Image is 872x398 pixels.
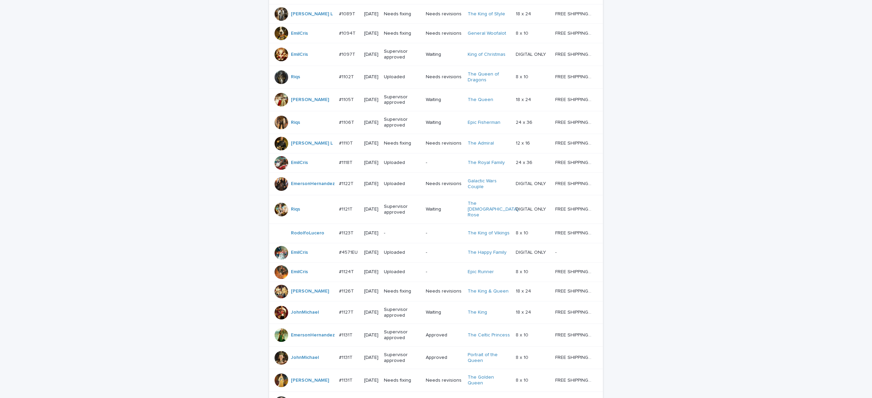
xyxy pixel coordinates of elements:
tr: [PERSON_NAME] #1105T#1105T [DATE]Supervisor approvedWaitingThe Queen 18 x 2418 x 24 FREE SHIPPING... [269,88,603,111]
p: DIGITAL ONLY [516,248,547,255]
a: Epic Fisherman [468,120,500,126]
p: Supervisor approved [384,117,420,128]
p: 18 x 24 [516,287,532,294]
p: #1097T [339,50,357,57]
p: Needs revisions [426,181,462,187]
p: Needs fixing [384,31,420,36]
p: 8 x 10 [516,29,530,36]
a: The King & Queen [468,288,509,294]
p: [DATE] [364,160,378,166]
a: The [DEMOGRAPHIC_DATA] Rose [468,201,518,218]
a: EmilCris [291,250,308,255]
a: [PERSON_NAME] L [291,11,333,17]
p: [DATE] [364,140,378,146]
p: 8 x 10 [516,73,530,80]
p: [DATE] [364,181,378,187]
p: 18 x 24 [516,308,532,315]
p: Supervisor approved [384,94,420,106]
p: FREE SHIPPING - preview in 1-2 business days, after your approval delivery will take 5-10 b.d. [555,229,593,236]
p: [DATE] [364,97,378,103]
p: [DATE] [364,378,378,383]
p: FREE SHIPPING - preview in 1-2 business days, after your approval delivery will take 5-10 b.d. [555,139,593,146]
tr: Riqs #1106T#1106T [DATE]Supervisor approvedWaitingEpic Fisherman 24 x 3624 x 36 FREE SHIPPING - p... [269,111,603,134]
p: Waiting [426,310,462,315]
tr: RodolfoLucero #1123T#1123T [DATE]--The King of Vikings 8 x 108 x 10 FREE SHIPPING - preview in 1-... [269,223,603,243]
p: 8 x 10 [516,331,530,338]
a: Riqs [291,206,300,212]
p: Needs fixing [384,288,420,294]
p: Supervisor approved [384,329,420,341]
tr: [PERSON_NAME] #1131T#1131T [DATE]Needs fixingNeeds revisionsThe Golden Queen 8 x 108 x 10 FREE SH... [269,369,603,392]
tr: EmilCris #4571EU#4571EU [DATE]Uploaded-The Happy Family DIGITAL ONLYDIGITAL ONLY -- [269,243,603,262]
p: DIGITAL ONLY [516,205,547,212]
p: [DATE] [364,206,378,212]
p: Needs revisions [426,288,462,294]
a: EmersonHernandez [291,332,335,338]
p: 8 x 10 [516,268,530,275]
p: FREE SHIPPING - preview in 1-2 business days, after your approval delivery will take 5-10 b.d. [555,159,593,166]
p: #1102T [339,73,355,80]
p: FREE SHIPPING - preview in 1-2 business days, after your approval delivery will take 5-10 b.d. [555,205,593,212]
p: Waiting [426,206,462,212]
p: FREE SHIPPING - preview in 1-2 business days, after your approval delivery will take 5-10 b.d. [555,50,593,57]
p: 18 x 24 [516,10,532,17]
tr: EmersonHernandez #1131T#1131T [DATE]Supervisor approvedApprovedThe Celtic Princess 8 x 108 x 10 F... [269,324,603,347]
p: [DATE] [364,52,378,57]
p: FREE SHIPPING - preview in 1-2 business days, after your approval delivery will take 5-10 b.d. [555,10,593,17]
a: EmilCris [291,269,308,275]
p: #1131T [339,331,354,338]
p: [DATE] [364,120,378,126]
a: The Celtic Princess [468,332,510,338]
p: 12 x 16 [516,139,531,146]
a: The Admiral [468,140,494,146]
p: [DATE] [364,310,378,315]
p: FREE SHIPPING - preview in 1-2 business days, after your approval delivery will take 5-10 b.d. [555,308,593,315]
p: [DATE] [364,31,378,36]
p: - [426,269,462,275]
a: The King of Vikings [468,230,510,236]
a: Galactic Wars Couple [468,178,510,190]
p: Supervisor approved [384,204,420,215]
a: The Happy Family [468,250,507,255]
p: - [555,248,558,255]
p: #1105T [339,96,355,103]
a: Epic Runner [468,269,494,275]
p: Uploaded [384,250,420,255]
p: Needs revisions [426,378,462,383]
p: 24 x 36 [516,118,534,126]
p: [DATE] [364,355,378,361]
a: [PERSON_NAME] L [291,140,333,146]
p: #1127T [339,308,355,315]
p: #1124T [339,268,355,275]
a: Riqs [291,120,300,126]
p: [DATE] [364,74,378,80]
p: Uploaded [384,74,420,80]
p: Uploaded [384,181,420,187]
p: FREE SHIPPING - preview in 1-2 business days, after your approval delivery will take 5-10 b.d. [555,96,593,103]
p: #1131T [339,353,354,361]
a: King of Christmas [468,52,505,57]
a: [PERSON_NAME] [291,378,329,383]
p: - [384,230,420,236]
a: The Queen [468,97,493,103]
p: Waiting [426,52,462,57]
a: EmilCris [291,52,308,57]
p: Waiting [426,120,462,126]
p: FREE SHIPPING - preview in 1-2 business days, after your approval delivery will take 5-10 b.d. [555,73,593,80]
p: Waiting [426,97,462,103]
tr: EmilCris #1124T#1124T [DATE]Uploaded-Epic Runner 8 x 108 x 10 FREE SHIPPING - preview in 1-2 busi... [269,262,603,282]
p: FREE SHIPPING - preview in 1-2 business days, after your approval delivery will take 5-10 b.d. [555,118,593,126]
a: EmilCris [291,31,308,36]
tr: EmersonHernandez #1122T#1122T [DATE]UploadedNeeds revisionsGalactic Wars Couple DIGITAL ONLYDIGIT... [269,172,603,195]
p: 8 x 10 [516,229,530,236]
p: Needs fixing [384,11,420,17]
a: EmilCris [291,160,308,166]
p: Approved [426,332,462,338]
p: Supervisor approved [384,49,420,60]
p: Needs revisions [426,140,462,146]
p: FREE SHIPPING - preview in 1-2 business days, after your approval delivery will take 5-10 b.d. [555,331,593,338]
p: DIGITAL ONLY [516,180,547,187]
p: #1118T [339,159,354,166]
p: #1110T [339,139,354,146]
a: The King of Style [468,11,505,17]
